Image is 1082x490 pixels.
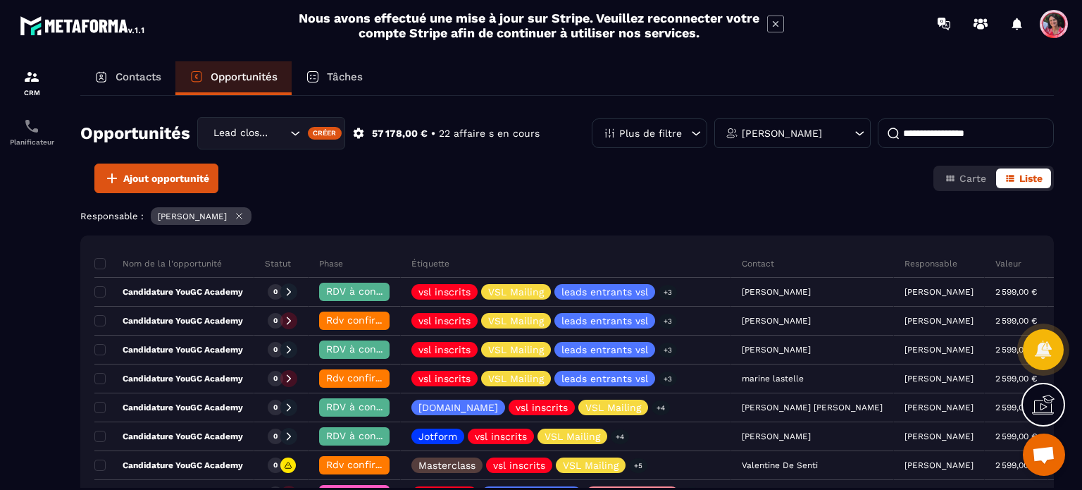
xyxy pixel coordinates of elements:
p: vsl inscrits [418,345,471,355]
span: Rdv confirmé ✅ [326,372,406,384]
p: VSL Mailing [488,287,544,297]
p: VSL Mailing [488,345,544,355]
div: Ouvrir le chat [1023,434,1065,476]
p: • [431,127,435,140]
p: Contacts [116,71,161,83]
p: +3 [659,314,677,329]
h2: Opportunités [80,119,190,147]
p: 0 [273,374,278,384]
p: +3 [659,372,677,386]
p: +5 [629,458,647,473]
p: 2 599,00 € [995,431,1037,441]
p: 2 599,00 € [995,316,1037,326]
button: Liste [996,169,1051,188]
p: 0 [273,431,278,441]
img: formation [23,68,40,85]
p: vsl inscrits [493,460,545,470]
p: 0 [273,460,278,470]
p: [PERSON_NAME] [904,431,974,441]
button: Ajout opportunité [94,164,218,193]
span: Ajout opportunité [123,171,209,185]
p: 2 599,00 € [995,374,1037,384]
p: 2 599,00 € [995,403,1037,412]
p: [PERSON_NAME] [904,287,974,297]
p: 0 [273,316,278,326]
p: Contact [742,258,774,269]
p: 0 [273,287,278,297]
p: [PERSON_NAME] [904,345,974,355]
p: [PERSON_NAME] [904,316,974,326]
p: 2 599,00 € [995,460,1037,470]
p: VSL Mailing [563,460,618,470]
span: RDV à confimer ❓ [326,286,417,297]
p: leads entrants vsl [561,287,648,297]
p: vsl inscrits [516,403,568,412]
p: [PERSON_NAME] [904,374,974,384]
p: Responsable [904,258,957,269]
p: leads entrants vsl [561,316,648,326]
span: Lead closing [210,125,273,141]
a: Contacts [80,61,175,95]
p: [PERSON_NAME] [904,403,974,412]
p: +4 [652,400,670,415]
a: Opportunités [175,61,292,95]
div: Search for option [197,117,345,149]
p: Tâches [327,71,363,83]
p: Statut [265,258,291,269]
p: 2 599,00 € [995,287,1037,297]
span: Carte [959,173,986,184]
a: formationformationCRM [4,58,60,107]
a: Tâches [292,61,377,95]
p: Étiquette [411,258,449,269]
p: Opportunités [211,71,278,83]
p: +4 [611,429,629,444]
span: Rdv confirmé ✅ [326,314,406,326]
input: Search for option [273,125,287,141]
p: Phase [319,258,343,269]
div: Créer [308,127,342,140]
p: [DOMAIN_NAME] [418,403,498,412]
p: Candidature YouGC Academy [94,460,243,471]
p: vsl inscrits [418,287,471,297]
p: Valeur [995,258,1021,269]
p: Candidature YouGC Academy [94,315,243,326]
span: Liste [1019,173,1043,184]
p: Responsable : [80,211,144,221]
p: 0 [273,403,278,412]
h2: Nous avons effectué une mise à jour sur Stripe. Veuillez reconnecter votre compte Stripe afin de ... [298,11,760,40]
p: vsl inscrits [418,374,471,384]
p: VSL Mailing [488,316,544,326]
p: [PERSON_NAME] [742,128,822,138]
p: Jotform [418,431,457,441]
p: Candidature YouGC Academy [94,373,243,384]
p: leads entrants vsl [561,374,648,384]
span: RDV à confimer ❓ [326,343,417,355]
p: Candidature YouGC Academy [94,431,243,442]
p: VSL Mailing [585,403,641,412]
p: 2 599,00 € [995,345,1037,355]
button: Carte [936,169,995,188]
p: leads entrants vsl [561,345,648,355]
img: logo [20,13,147,38]
span: RDV à confimer ❓ [326,401,417,412]
p: vsl inscrits [418,316,471,326]
p: [PERSON_NAME] [904,460,974,470]
span: Rdv confirmé ✅ [326,459,406,470]
img: scheduler [23,118,40,135]
p: [PERSON_NAME] [158,212,227,221]
p: +3 [659,343,677,357]
span: RDV à confimer ❓ [326,430,417,441]
p: Plus de filtre [619,128,682,138]
p: VSL Mailing [488,374,544,384]
p: +3 [659,285,677,300]
p: Nom de la l'opportunité [94,258,222,269]
p: 0 [273,345,278,355]
p: 57 178,00 € [372,127,428,140]
p: Candidature YouGC Academy [94,402,243,413]
a: schedulerschedulerPlanificateur [4,107,60,157]
p: vsl inscrits [475,431,527,441]
p: Planificateur [4,138,60,146]
p: Masterclass [418,460,475,470]
p: 22 affaire s en cours [439,127,540,140]
p: CRM [4,89,60,97]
